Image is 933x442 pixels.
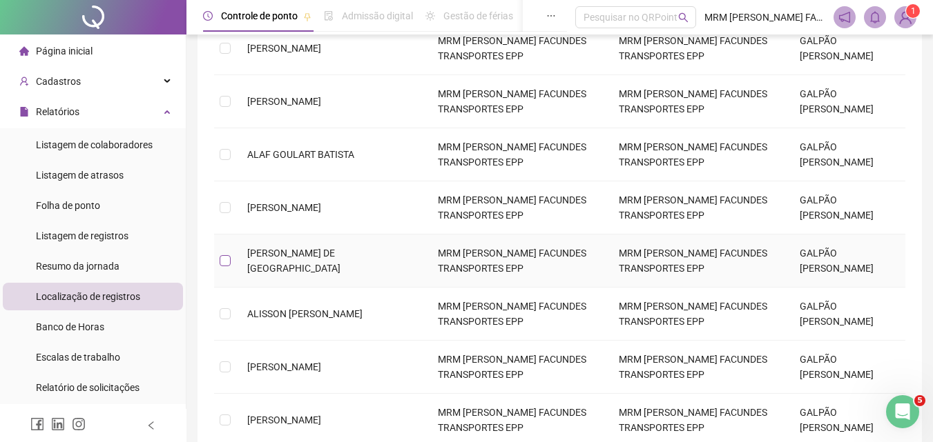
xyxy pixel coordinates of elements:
span: 5 [914,395,925,406]
td: MRM [PERSON_NAME] FACUNDES TRANSPORTES EPP [608,181,789,234]
span: search [678,12,689,23]
td: MRM [PERSON_NAME] FACUNDES TRANSPORTES EPP [427,288,608,341]
td: MRM [PERSON_NAME] FACUNDES TRANSPORTES EPP [608,22,789,75]
span: home [19,46,29,56]
span: [PERSON_NAME] [247,96,321,107]
td: MRM [PERSON_NAME] FACUNDES TRANSPORTES EPP [427,75,608,128]
span: pushpin [303,12,311,21]
td: MRM [PERSON_NAME] FACUNDES TRANSPORTES EPP [608,341,789,394]
td: GALPÃO [PERSON_NAME] [789,22,905,75]
td: GALPÃO [PERSON_NAME] [789,75,905,128]
span: ALAF GOULART BATISTA [247,149,354,160]
td: MRM [PERSON_NAME] FACUNDES TRANSPORTES EPP [427,22,608,75]
span: sun [425,11,435,21]
span: 1 [911,6,916,16]
td: MRM [PERSON_NAME] FACUNDES TRANSPORTES EPP [608,288,789,341]
span: notification [838,11,851,23]
span: instagram [72,417,86,431]
span: Listagem de atrasos [36,170,124,181]
span: Escalas de trabalho [36,352,120,363]
span: ALISSON [PERSON_NAME] [247,308,363,319]
span: Página inicial [36,46,93,57]
td: MRM [PERSON_NAME] FACUNDES TRANSPORTES EPP [608,75,789,128]
span: [PERSON_NAME] DE [GEOGRAPHIC_DATA] [247,248,340,274]
span: [PERSON_NAME] [247,414,321,425]
span: ellipsis [546,11,556,21]
span: Relatórios [36,106,79,117]
td: GALPÃO [PERSON_NAME] [789,288,905,341]
td: MRM [PERSON_NAME] FACUNDES TRANSPORTES EPP [427,128,608,181]
span: Relatório de solicitações [36,382,140,393]
span: clock-circle [203,11,213,21]
span: Admissão digital [342,10,413,21]
td: GALPÃO [PERSON_NAME] [789,128,905,181]
td: MRM [PERSON_NAME] FACUNDES TRANSPORTES EPP [427,341,608,394]
td: MRM [PERSON_NAME] FACUNDES TRANSPORTES EPP [427,234,608,288]
span: bell [869,11,881,23]
span: MRM [PERSON_NAME] FACUNDES TRANSPORTES EPP [704,10,825,25]
span: [PERSON_NAME] [247,43,321,54]
span: file [19,107,29,117]
td: GALPÃO [PERSON_NAME] [789,234,905,288]
td: GALPÃO [PERSON_NAME] [789,341,905,394]
span: Localização de registros [36,291,140,302]
span: [PERSON_NAME] [247,202,321,213]
td: MRM [PERSON_NAME] FACUNDES TRANSPORTES EPP [608,234,789,288]
td: MRM [PERSON_NAME] FACUNDES TRANSPORTES EPP [427,181,608,234]
span: linkedin [51,417,65,431]
span: Listagem de colaboradores [36,139,153,150]
span: facebook [30,417,44,431]
td: GALPÃO [PERSON_NAME] [789,181,905,234]
span: Banco de Horas [36,321,104,332]
sup: Atualize o seu contato no menu Meus Dados [906,4,920,18]
span: left [146,421,156,430]
span: [PERSON_NAME] [247,361,321,372]
iframe: Intercom live chat [886,395,919,428]
span: Listagem de registros [36,230,128,241]
span: Controle de ponto [221,10,298,21]
span: user-add [19,77,29,86]
span: Gestão de férias [443,10,513,21]
span: Folha de ponto [36,200,100,211]
td: MRM [PERSON_NAME] FACUNDES TRANSPORTES EPP [608,128,789,181]
span: Cadastros [36,76,81,87]
span: Resumo da jornada [36,261,119,272]
span: file-done [324,11,334,21]
img: 2823 [895,7,916,28]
